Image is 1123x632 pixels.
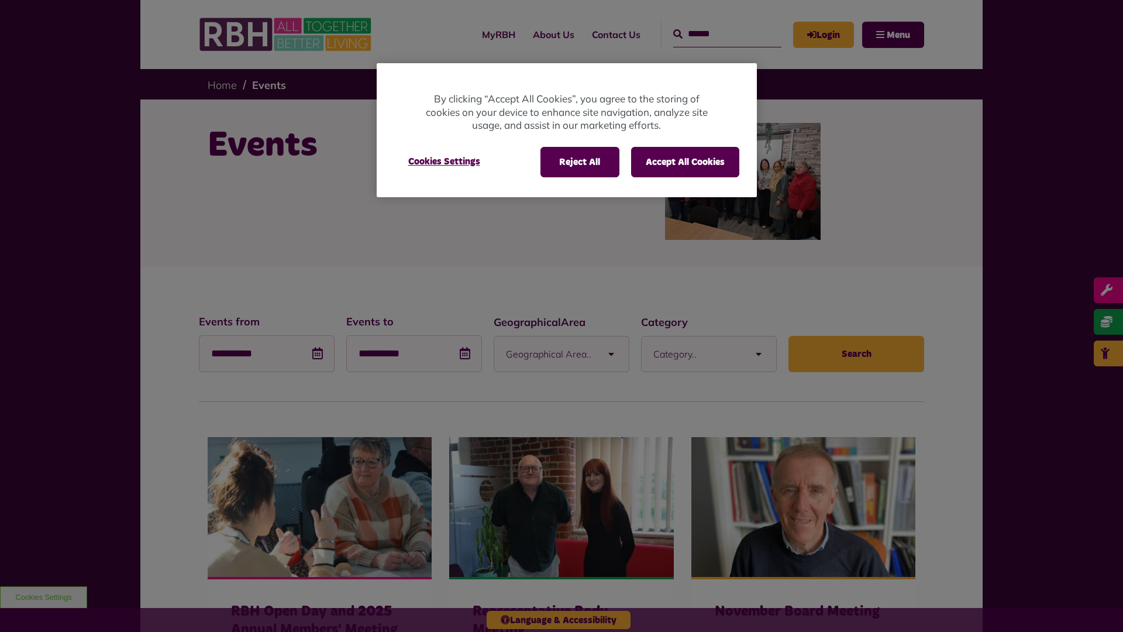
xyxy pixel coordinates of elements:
[377,63,757,197] div: Cookie banner
[394,147,494,176] button: Cookies Settings
[377,63,757,197] div: Privacy
[423,92,710,132] p: By clicking “Accept All Cookies”, you agree to the storing of cookies on your device to enhance s...
[540,147,619,177] button: Reject All
[631,147,739,177] button: Accept All Cookies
